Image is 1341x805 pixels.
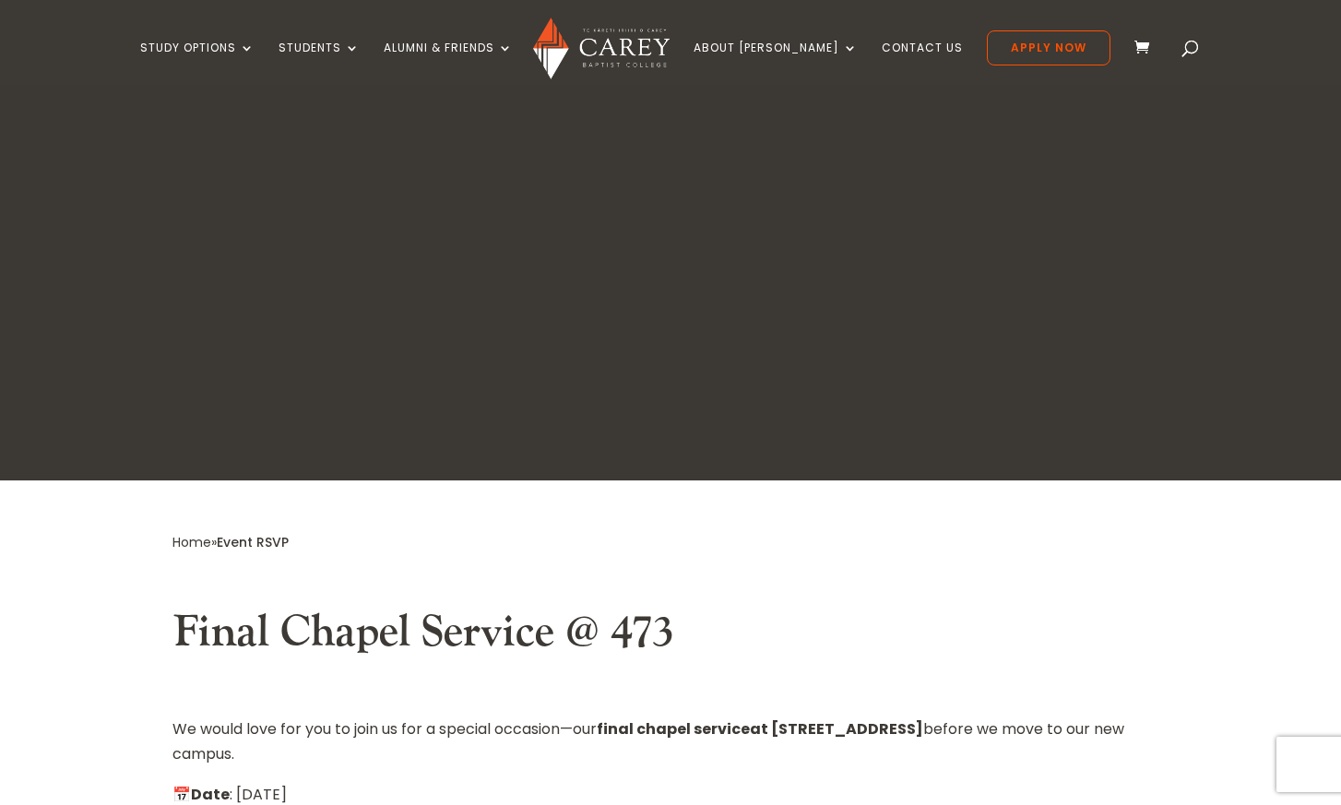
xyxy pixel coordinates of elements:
[140,41,255,85] a: Study Options
[987,30,1110,65] a: Apply Now
[533,18,669,79] img: Carey Baptist College
[172,533,211,551] a: Home
[172,606,1169,669] h2: Final Chapel Service @ 473
[191,784,230,805] strong: Date
[217,533,289,551] span: Event RSVP
[279,41,360,85] a: Students
[750,718,923,740] strong: at [STREET_ADDRESS]
[172,533,289,551] span: »
[882,41,963,85] a: Contact Us
[172,716,1169,781] p: We would love for you to join us for a special occasion—our before we move to our new campus.
[384,41,513,85] a: Alumni & Friends
[694,41,858,85] a: About [PERSON_NAME]
[597,718,750,740] strong: final chapel service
